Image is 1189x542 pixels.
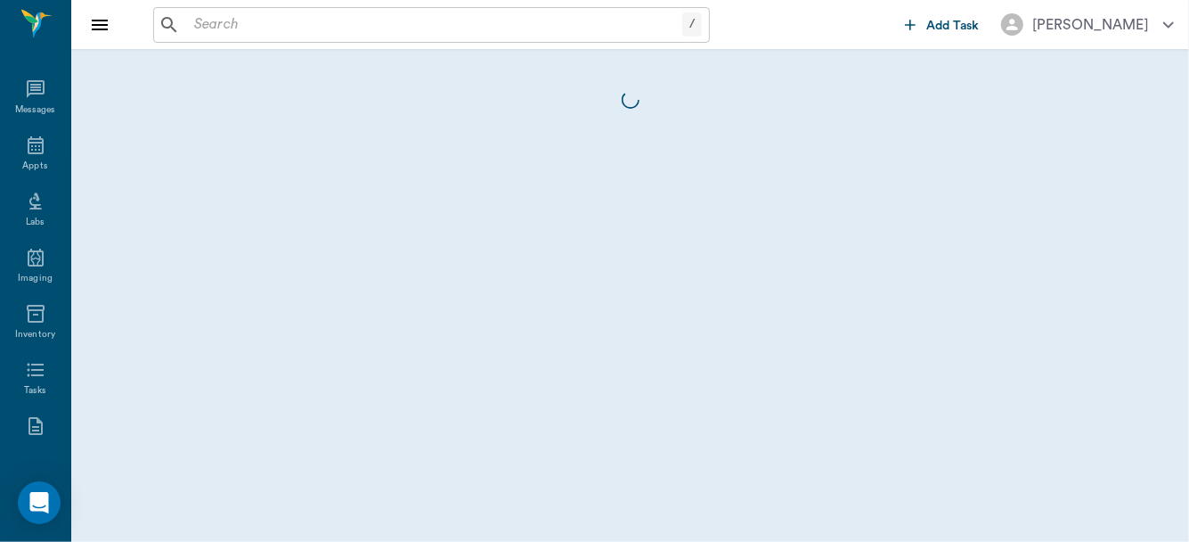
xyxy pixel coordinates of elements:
[1032,14,1149,36] div: [PERSON_NAME]
[898,8,987,41] button: Add Task
[987,8,1188,41] button: [PERSON_NAME]
[18,481,61,524] div: Open Intercom Messenger
[82,7,118,43] button: Close drawer
[187,12,682,37] input: Search
[15,103,56,117] div: Messages
[682,12,702,37] div: /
